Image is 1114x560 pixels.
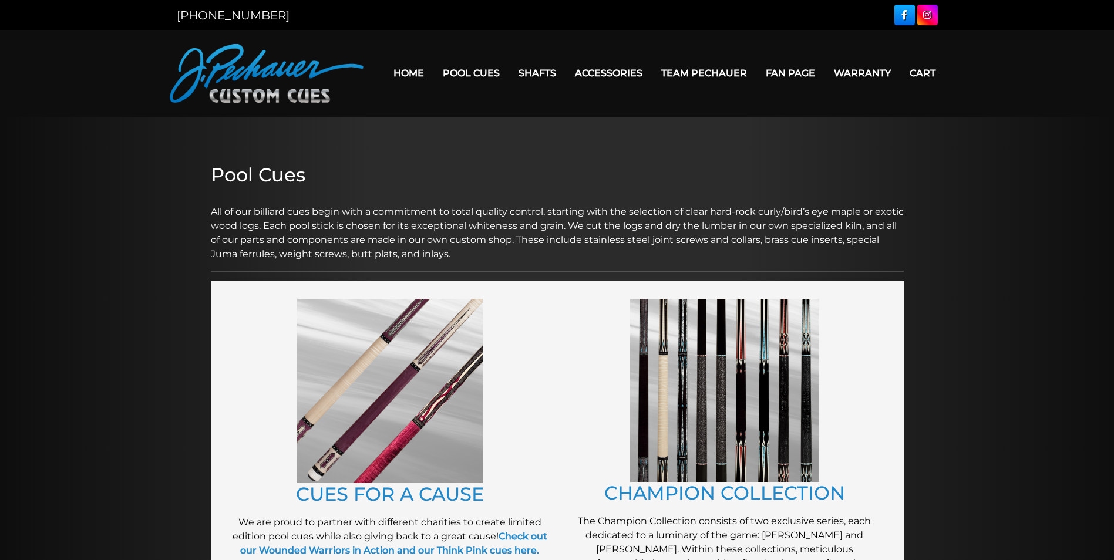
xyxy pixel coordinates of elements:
[177,8,290,22] a: [PHONE_NUMBER]
[211,191,904,261] p: All of our billiard cues begin with a commitment to total quality control, starting with the sele...
[211,164,904,186] h2: Pool Cues
[228,515,551,558] p: We are proud to partner with different charities to create limited edition pool cues while also g...
[384,58,433,88] a: Home
[240,531,547,556] a: Check out our Wounded Warriors in Action and our Think Pink cues here.
[509,58,566,88] a: Shafts
[824,58,900,88] a: Warranty
[604,481,845,504] a: CHAMPION COLLECTION
[652,58,756,88] a: Team Pechauer
[566,58,652,88] a: Accessories
[433,58,509,88] a: Pool Cues
[900,58,945,88] a: Cart
[296,483,484,505] a: CUES FOR A CAUSE
[170,44,364,103] img: Pechauer Custom Cues
[756,58,824,88] a: Fan Page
